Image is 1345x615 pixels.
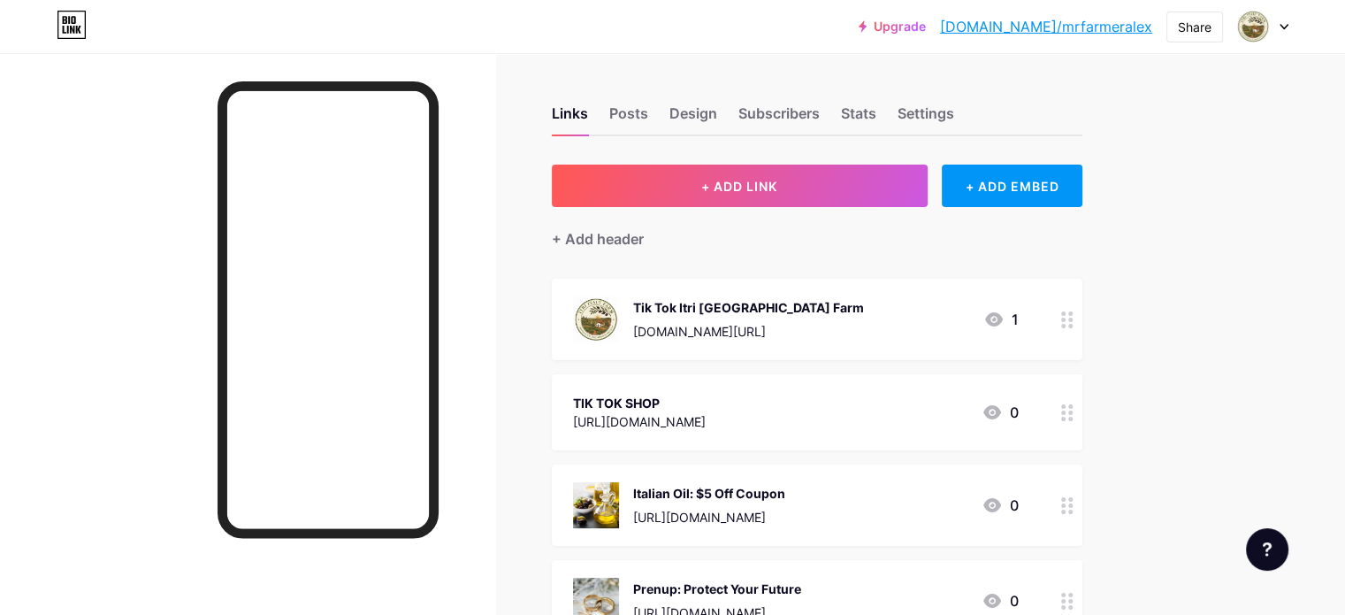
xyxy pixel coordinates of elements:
div: 1 [983,309,1019,330]
div: 0 [982,590,1019,611]
div: Settings [898,103,954,135]
div: Posts [609,103,648,135]
div: Tik Tok Itri [GEOGRAPHIC_DATA] Farm [633,298,864,317]
a: Upgrade [859,19,926,34]
div: Design [669,103,717,135]
button: + ADD LINK [552,165,928,207]
div: + Add header [552,228,644,250]
div: Share [1178,18,1211,36]
div: Stats [841,103,876,135]
img: Tik Tok Itri Italy Farm [573,296,619,342]
div: [DOMAIN_NAME][URL] [633,322,864,341]
div: TIK TOK SHOP [573,394,706,412]
a: [DOMAIN_NAME]/mrfarmeralex [940,16,1152,37]
div: Subscribers [738,103,820,135]
span: + ADD LINK [701,179,777,194]
div: 0 [982,402,1019,423]
div: Links [552,103,588,135]
div: Italian Oil: $5 Off Coupon [633,484,785,503]
img: itrifarmusa [1236,10,1270,43]
div: [URL][DOMAIN_NAME] [633,508,785,527]
div: [URL][DOMAIN_NAME] [573,412,706,431]
img: Italian Oil: $5 Off Coupon [573,482,619,528]
div: 0 [982,495,1019,516]
div: Prenup: Protect Your Future [633,580,801,598]
div: + ADD EMBED [942,165,1082,207]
